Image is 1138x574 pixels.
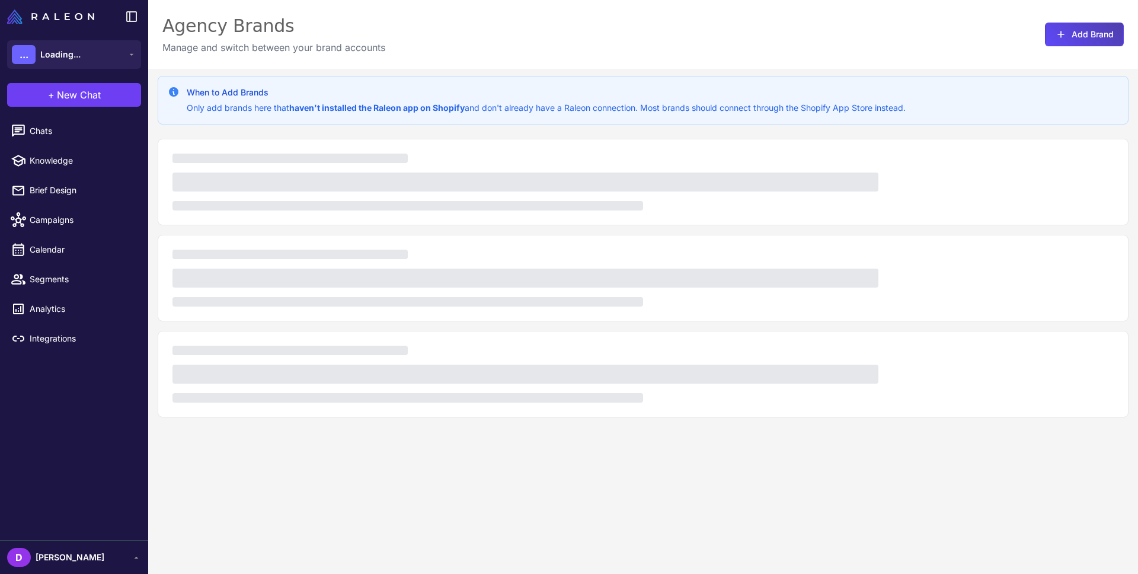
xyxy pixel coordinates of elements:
a: Calendar [5,237,143,262]
a: Analytics [5,296,143,321]
img: Raleon Logo [7,9,94,24]
span: Loading... [40,48,81,61]
a: Brief Design [5,178,143,203]
span: [PERSON_NAME] [36,551,104,564]
a: Integrations [5,326,143,351]
a: Campaigns [5,208,143,232]
span: Campaigns [30,213,134,227]
span: Brief Design [30,184,134,197]
span: + [48,88,55,102]
a: Knowledge [5,148,143,173]
button: +New Chat [7,83,141,107]
h3: When to Add Brands [187,86,906,99]
div: ... [12,45,36,64]
span: Knowledge [30,154,134,167]
span: Analytics [30,302,134,315]
a: Segments [5,267,143,292]
div: D [7,548,31,567]
span: Segments [30,273,134,286]
span: New Chat [57,88,101,102]
span: Integrations [30,332,134,345]
strong: haven't installed the Raleon app on Shopify [289,103,465,113]
span: Chats [30,125,134,138]
p: Manage and switch between your brand accounts [162,40,385,55]
a: Chats [5,119,143,143]
p: Only add brands here that and don't already have a Raleon connection. Most brands should connect ... [187,101,906,114]
span: Calendar [30,243,134,256]
button: Add Brand [1045,23,1124,46]
div: Agency Brands [162,14,385,38]
button: ...Loading... [7,40,141,69]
